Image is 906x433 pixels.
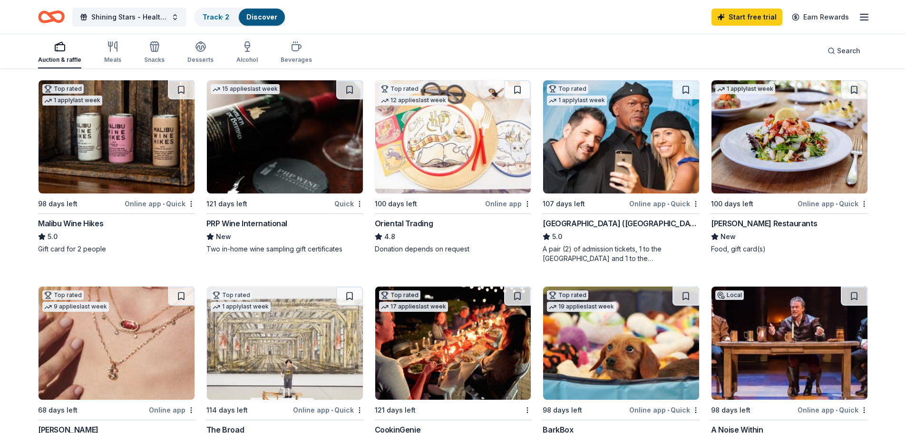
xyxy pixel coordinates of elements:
[715,290,744,300] div: Local
[820,41,868,60] button: Search
[104,37,121,68] button: Meals
[38,404,78,416] div: 68 days left
[331,406,333,414] span: •
[38,37,81,68] button: Auction & raffle
[206,218,287,229] div: PRP Wine International
[547,96,607,106] div: 1 apply last week
[715,84,775,94] div: 1 apply last week
[711,198,753,210] div: 100 days left
[711,244,868,254] div: Food, gift card(s)
[543,80,700,263] a: Image for Hollywood Wax Museum (Hollywood)Top rated1 applylast week107 days leftOnline app•Quick[...
[206,80,363,254] a: Image for PRP Wine International15 applieslast week121 days leftQuickPRP Wine InternationalNewTwo...
[711,9,782,26] a: Start free trial
[38,244,195,254] div: Gift card for 2 people
[798,198,868,210] div: Online app Quick
[667,200,669,208] span: •
[485,198,531,210] div: Online app
[211,84,280,94] div: 15 applies last week
[375,198,417,210] div: 100 days left
[379,290,420,300] div: Top rated
[543,218,700,229] div: [GEOGRAPHIC_DATA] ([GEOGRAPHIC_DATA])
[163,200,165,208] span: •
[667,406,669,414] span: •
[543,198,585,210] div: 107 days left
[203,13,229,21] a: Track· 2
[38,198,78,210] div: 98 days left
[236,56,258,64] div: Alcohol
[72,8,186,27] button: Shining Stars - Healthcare Employee Recognition
[236,37,258,68] button: Alcohol
[42,96,102,106] div: 1 apply last week
[384,231,395,242] span: 4.8
[206,404,248,416] div: 114 days left
[547,84,588,94] div: Top rated
[543,80,699,193] img: Image for Hollywood Wax Museum (Hollywood)
[104,56,121,64] div: Meals
[144,56,165,64] div: Snacks
[42,84,84,94] div: Top rated
[375,80,531,193] img: Image for Oriental Trading
[547,290,588,300] div: Top rated
[207,80,363,193] img: Image for PRP Wine International
[206,244,363,254] div: Two in-home wine sampling gift certificates
[711,404,750,416] div: 98 days left
[216,231,231,242] span: New
[42,290,84,300] div: Top rated
[281,56,312,64] div: Beverages
[711,80,868,254] a: Image for Cameron Mitchell Restaurants1 applylast week100 days leftOnline app•Quick[PERSON_NAME] ...
[206,198,247,210] div: 121 days left
[375,80,532,254] a: Image for Oriental TradingTop rated12 applieslast week100 days leftOnline appOriental Trading4.8D...
[379,96,448,106] div: 12 applies last week
[211,290,252,300] div: Top rated
[379,84,420,94] div: Top rated
[629,404,700,416] div: Online app Quick
[543,244,700,263] div: A pair (2) of admission tickets, 1 to the [GEOGRAPHIC_DATA] and 1 to the [GEOGRAPHIC_DATA]
[379,302,448,312] div: 17 applies last week
[38,80,195,254] a: Image for Malibu Wine HikesTop rated1 applylast week98 days leftOnline app•QuickMalibu Wine Hikes...
[281,37,312,68] button: Beverages
[786,9,855,26] a: Earn Rewards
[375,244,532,254] div: Donation depends on request
[711,218,817,229] div: [PERSON_NAME] Restaurants
[48,231,58,242] span: 5.0
[375,287,531,400] img: Image for CookinGenie
[836,200,838,208] span: •
[798,404,868,416] div: Online app Quick
[721,231,736,242] span: New
[187,37,214,68] button: Desserts
[711,80,867,193] img: Image for Cameron Mitchell Restaurants
[293,404,363,416] div: Online app Quick
[543,287,699,400] img: Image for BarkBox
[144,37,165,68] button: Snacks
[39,287,195,400] img: Image for Kendra Scott
[836,406,838,414] span: •
[334,198,363,210] div: Quick
[38,6,65,28] a: Home
[149,404,195,416] div: Online app
[629,198,700,210] div: Online app Quick
[194,8,286,27] button: Track· 2Discover
[246,13,277,21] a: Discover
[39,80,195,193] img: Image for Malibu Wine Hikes
[375,404,416,416] div: 121 days left
[38,56,81,64] div: Auction & raffle
[547,302,616,312] div: 19 applies last week
[211,302,271,312] div: 1 apply last week
[837,45,860,57] span: Search
[125,198,195,210] div: Online app Quick
[91,11,167,23] span: Shining Stars - Healthcare Employee Recognition
[375,218,433,229] div: Oriental Trading
[207,287,363,400] img: Image for The Broad
[543,404,582,416] div: 98 days left
[42,302,109,312] div: 9 applies last week
[38,218,103,229] div: Malibu Wine Hikes
[187,56,214,64] div: Desserts
[711,287,867,400] img: Image for A Noise Within
[552,231,562,242] span: 5.0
